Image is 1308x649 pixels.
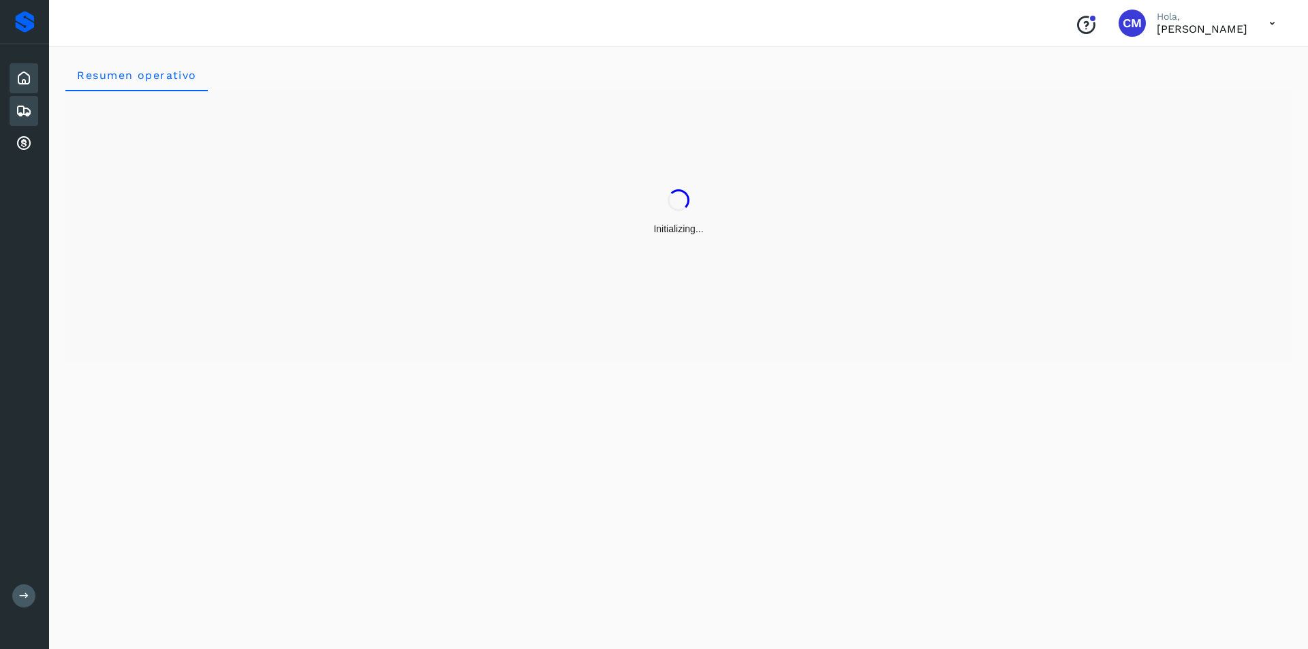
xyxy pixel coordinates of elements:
[1157,11,1247,22] p: Hola,
[76,69,197,82] span: Resumen operativo
[1157,22,1247,35] p: CLAUDIA MARIA VELASCO GARCIA
[10,63,38,93] div: Inicio
[10,96,38,126] div: Embarques
[10,129,38,159] div: Cuentas por cobrar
